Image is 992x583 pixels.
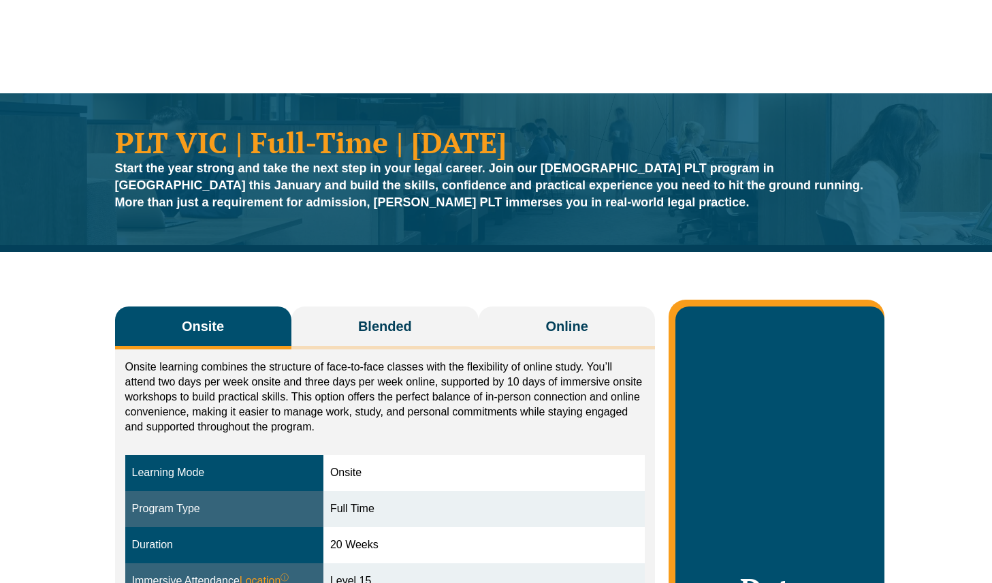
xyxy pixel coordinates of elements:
[125,360,645,435] p: Onsite learning combines the structure of face-to-face classes with the flexibility of online stu...
[115,127,878,157] h1: PLT VIC | Full-Time | [DATE]
[132,501,317,517] div: Program Type
[330,465,638,481] div: Onsite
[281,573,289,582] sup: ⓘ
[132,465,317,481] div: Learning Mode
[115,161,864,209] strong: Start the year strong and take the next step in your legal career. Join our [DEMOGRAPHIC_DATA] PL...
[358,317,412,336] span: Blended
[330,537,638,553] div: 20 Weeks
[330,501,638,517] div: Full Time
[182,317,224,336] span: Onsite
[132,537,317,553] div: Duration
[546,317,588,336] span: Online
